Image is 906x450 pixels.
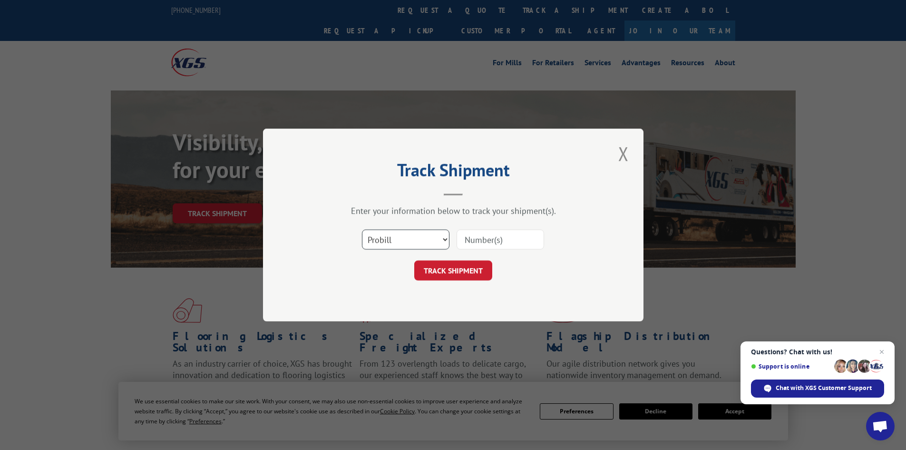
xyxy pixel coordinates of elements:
[311,163,596,181] h2: Track Shipment
[414,260,492,280] button: TRACK SHIPMENT
[776,384,872,392] span: Chat with XGS Customer Support
[615,140,632,167] button: Close modal
[311,205,596,216] div: Enter your information below to track your shipment(s).
[866,412,895,440] a: Open chat
[457,230,544,250] input: Number(s)
[751,348,884,356] span: Questions? Chat with us!
[751,380,884,398] span: Chat with XGS Customer Support
[751,363,831,370] span: Support is online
